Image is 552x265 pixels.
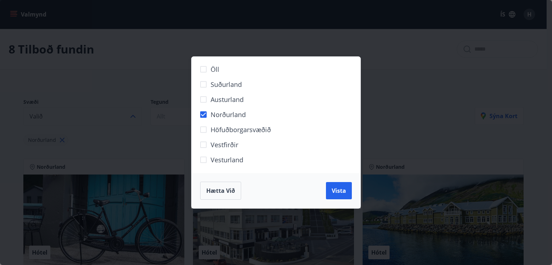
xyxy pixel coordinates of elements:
[332,187,346,195] span: Vista
[211,125,271,134] span: Höfuðborgarsvæðið
[211,110,246,119] span: Norðurland
[206,187,235,195] span: Hætta við
[211,95,244,104] span: Austurland
[211,80,242,89] span: Suðurland
[211,155,243,164] span: Vesturland
[326,182,352,199] button: Vista
[211,65,219,74] span: Öll
[211,140,238,149] span: Vestfirðir
[200,182,241,200] button: Hætta við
